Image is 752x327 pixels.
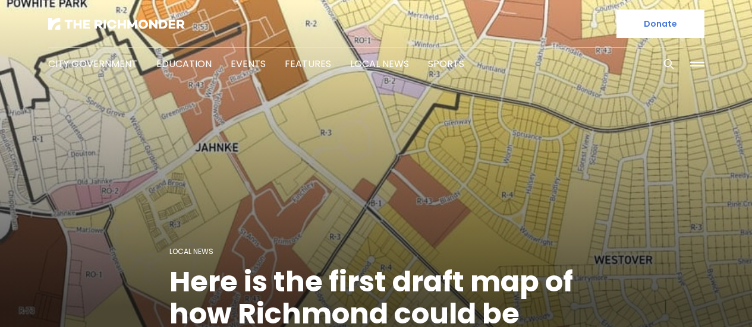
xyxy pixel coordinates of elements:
[350,57,409,71] a: Local News
[652,269,752,327] iframe: portal-trigger
[660,55,678,73] button: Search this site
[616,9,704,38] a: Donate
[48,18,185,30] img: The Richmonder
[156,57,212,71] a: Education
[169,246,213,256] a: Local News
[231,57,266,71] a: Events
[48,57,137,71] a: City Government
[428,57,464,71] a: Sports
[285,57,331,71] a: Features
